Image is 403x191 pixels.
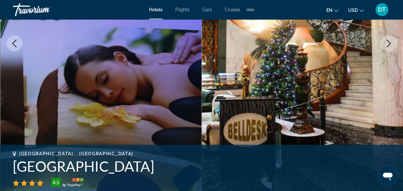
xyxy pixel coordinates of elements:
button: Previous image [6,35,22,51]
button: User Menu [374,3,390,16]
a: Hotels [149,7,163,12]
div: 4.5 [49,178,62,186]
a: Cars [202,7,212,12]
span: DT [378,6,386,13]
span: en [326,8,332,13]
button: Change language [326,5,339,15]
iframe: Кнопка запуска окна обмена сообщениями [377,165,398,186]
h1: [GEOGRAPHIC_DATA] [13,158,390,175]
span: [GEOGRAPHIC_DATA], , [GEOGRAPHIC_DATA] [19,151,133,156]
button: Extra navigation items [247,5,254,15]
button: Next image [381,35,397,51]
img: TrustYou guest rating badge [51,178,83,188]
a: Travorium [13,1,77,18]
a: Flights [175,7,189,12]
button: Change currency [348,5,364,15]
a: Cruises [225,7,240,12]
span: USD [348,8,358,13]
